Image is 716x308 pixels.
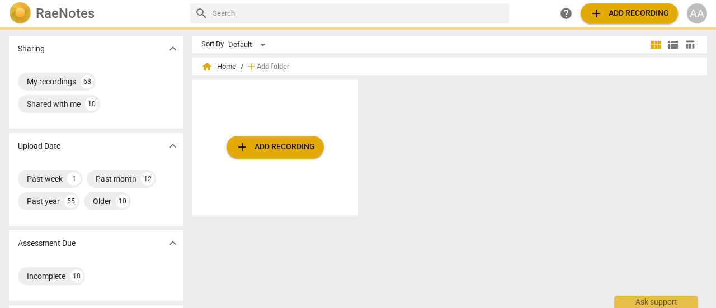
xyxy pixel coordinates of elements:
[164,40,181,57] button: Show more
[665,36,681,53] button: List view
[36,6,95,21] h2: RaeNotes
[164,235,181,252] button: Show more
[201,40,224,49] div: Sort By
[227,136,324,158] button: Upload
[195,7,208,20] span: search
[9,2,31,25] img: Logo
[166,139,180,153] span: expand_more
[27,196,60,207] div: Past year
[228,36,270,54] div: Default
[213,4,505,22] input: Search
[556,3,576,23] a: Help
[201,61,213,72] span: home
[166,236,180,250] span: expand_more
[64,195,78,208] div: 55
[18,238,76,249] p: Assessment Due
[96,173,136,184] div: Past month
[648,36,665,53] button: Tile view
[27,98,81,110] div: Shared with me
[27,76,76,87] div: My recordings
[70,269,83,283] div: 18
[666,38,680,51] span: view_list
[235,140,315,154] span: Add recording
[257,63,289,71] span: Add folder
[116,195,129,208] div: 10
[141,172,154,186] div: 12
[590,7,603,20] span: add
[81,75,94,88] div: 68
[166,42,180,55] span: expand_more
[67,172,81,186] div: 1
[18,140,60,152] p: Upload Date
[246,61,257,72] span: add
[93,196,111,207] div: Older
[85,97,98,111] div: 10
[559,7,573,20] span: help
[9,2,181,25] a: LogoRaeNotes
[649,38,663,51] span: view_module
[687,3,707,23] button: AA
[27,271,65,282] div: Incomplete
[164,138,181,154] button: Show more
[241,63,243,71] span: /
[614,296,698,308] div: Ask support
[685,39,695,50] span: table_chart
[18,43,45,55] p: Sharing
[581,3,678,23] button: Upload
[235,140,249,154] span: add
[201,61,236,72] span: Home
[27,173,63,184] div: Past week
[681,36,698,53] button: Table view
[590,7,669,20] span: Add recording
